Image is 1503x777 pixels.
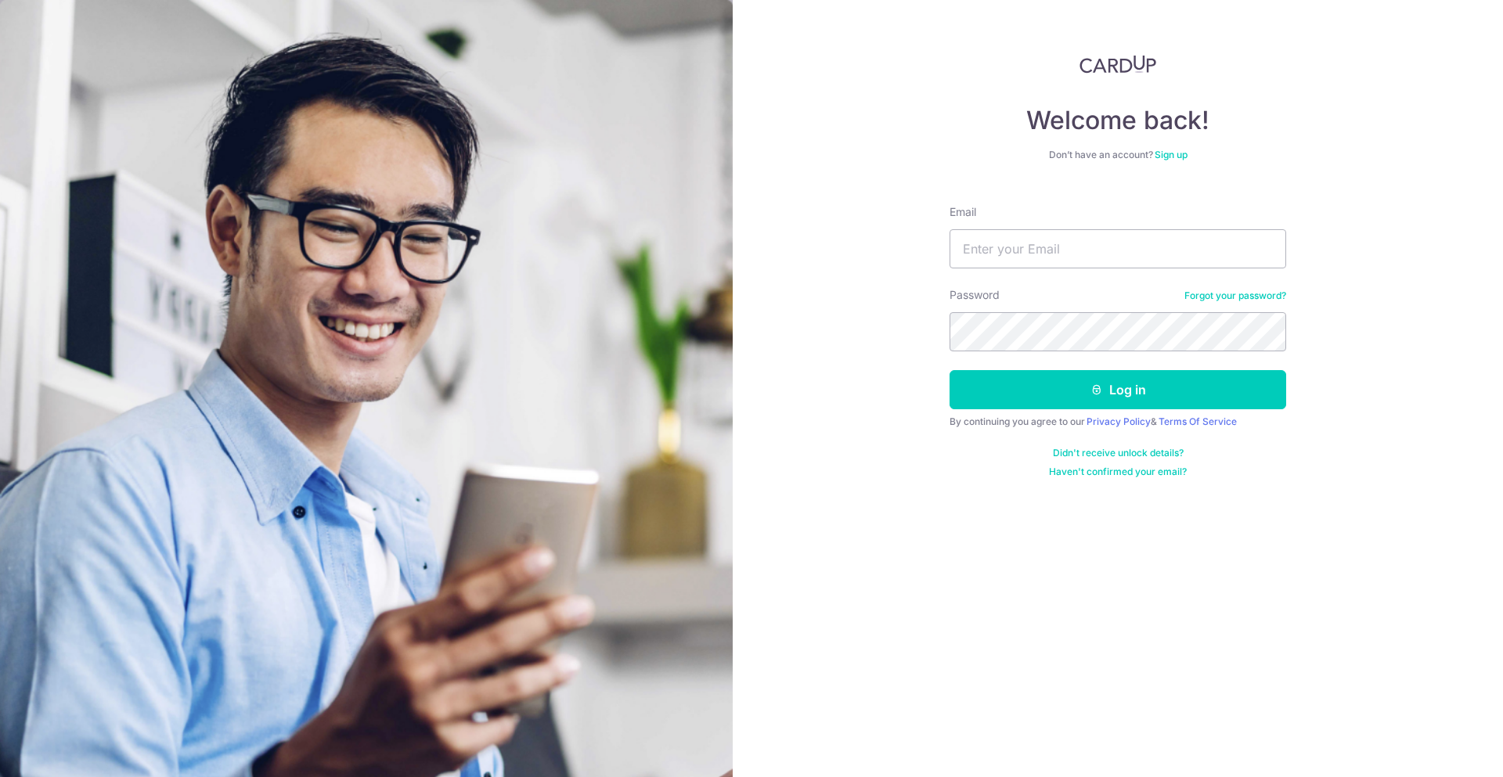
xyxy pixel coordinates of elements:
a: Didn't receive unlock details? [1053,447,1184,459]
h4: Welcome back! [950,105,1286,136]
a: Haven't confirmed your email? [1049,466,1187,478]
div: Don’t have an account? [950,149,1286,161]
div: By continuing you agree to our & [950,415,1286,428]
a: Sign up [1155,149,1188,160]
img: CardUp Logo [1079,55,1156,74]
a: Privacy Policy [1087,415,1151,427]
label: Email [950,204,976,220]
label: Password [950,287,1000,303]
a: Terms Of Service [1159,415,1237,427]
button: Log in [950,370,1286,409]
a: Forgot your password? [1184,290,1286,302]
input: Enter your Email [950,229,1286,268]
